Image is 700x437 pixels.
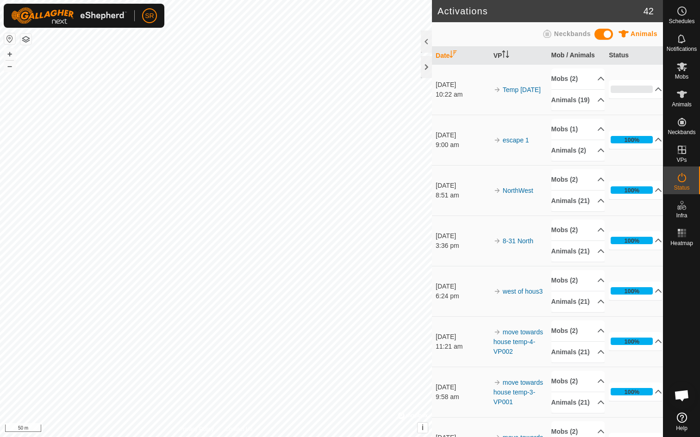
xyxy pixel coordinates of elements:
span: Animals [672,102,692,107]
span: Status [674,185,689,191]
div: 100% [624,337,639,346]
span: 42 [644,4,654,18]
img: Gallagher Logo [11,7,127,24]
button: + [4,49,15,60]
div: [DATE] [436,231,489,241]
a: NorthWest [503,187,533,194]
th: Mob / Animals [548,47,606,65]
div: 100% [611,186,653,194]
div: 6:24 pm [436,291,489,301]
span: i [422,424,424,431]
span: Neckbands [554,30,591,37]
span: VPs [676,157,687,163]
div: 100% [611,388,653,395]
div: 100% [624,135,639,144]
span: Animals [631,30,657,37]
a: Help [663,409,700,435]
img: arrow [494,237,501,245]
div: 100% [624,287,639,295]
div: 9:00 am [436,140,489,150]
p-accordion-header: Mobs (2) [551,320,605,341]
img: arrow [494,288,501,295]
img: arrow [494,86,501,93]
p-accordion-header: Mobs (2) [551,220,605,240]
div: [DATE] [436,130,489,140]
div: 3:36 pm [436,241,489,251]
th: VP [490,47,548,65]
th: Date [432,47,490,65]
div: 100% [611,136,653,143]
div: 8:51 am [436,191,489,200]
p-accordion-header: 100% [609,130,662,149]
a: Contact Us [225,425,252,433]
div: 100% [624,236,639,245]
p-sorticon: Activate to sort [450,52,457,59]
img: arrow [494,379,501,386]
span: Notifications [667,46,697,52]
span: Infra [676,213,687,218]
div: 10:22 am [436,90,489,99]
p-accordion-header: Animals (21) [551,342,605,363]
div: 100% [624,186,639,195]
p-accordion-header: Animals (2) [551,140,605,161]
a: move towards house temp-4-VP002 [494,328,543,355]
button: Reset Map [4,33,15,44]
button: Map Layers [20,34,31,45]
a: Open chat [668,382,696,409]
a: 8-31 North [503,237,533,245]
p-accordion-header: Animals (21) [551,241,605,262]
span: Heatmap [670,240,693,246]
a: escape 1 [503,136,529,144]
h2: Activations [437,6,644,17]
img: arrow [494,328,501,336]
p-accordion-header: Animals (21) [551,191,605,211]
div: [DATE] [436,282,489,291]
div: [DATE] [436,80,489,90]
p-accordion-header: Mobs (2) [551,68,605,89]
button: – [4,61,15,72]
span: Mobs [675,74,688,80]
p-accordion-header: Animals (21) [551,392,605,413]
div: [DATE] [436,332,489,342]
div: 0% [611,86,653,93]
p-accordion-header: 100% [609,231,662,250]
p-accordion-header: 100% [609,282,662,300]
p-accordion-header: 100% [609,382,662,401]
p-accordion-header: 100% [609,181,662,199]
div: [DATE] [436,181,489,191]
p-accordion-header: Mobs (2) [551,169,605,190]
p-accordion-header: Mobs (2) [551,371,605,392]
p-accordion-header: Animals (19) [551,90,605,111]
div: 100% [611,287,653,295]
img: arrow [494,187,501,194]
p-accordion-header: Animals (21) [551,291,605,312]
button: i [418,423,428,433]
span: SR [145,11,154,21]
a: Privacy Policy [179,425,214,433]
p-accordion-header: 100% [609,332,662,351]
th: Status [605,47,663,65]
p-accordion-header: Mobs (1) [551,119,605,140]
div: 100% [624,388,639,396]
div: [DATE] [436,382,489,392]
a: move towards house temp-3-VP001 [494,379,543,406]
div: 100% [611,338,653,345]
span: Neckbands [668,129,695,135]
p-accordion-header: Mobs (2) [551,270,605,291]
div: 9:58 am [436,392,489,402]
div: 100% [611,237,653,244]
p-sorticon: Activate to sort [502,52,509,59]
p-accordion-header: 0% [609,80,662,98]
span: Help [676,425,687,431]
div: 11:21 am [436,342,489,351]
span: Schedules [669,18,694,24]
a: west of hous3 [503,288,543,295]
a: Temp [DATE] [503,86,541,93]
img: arrow [494,136,501,144]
